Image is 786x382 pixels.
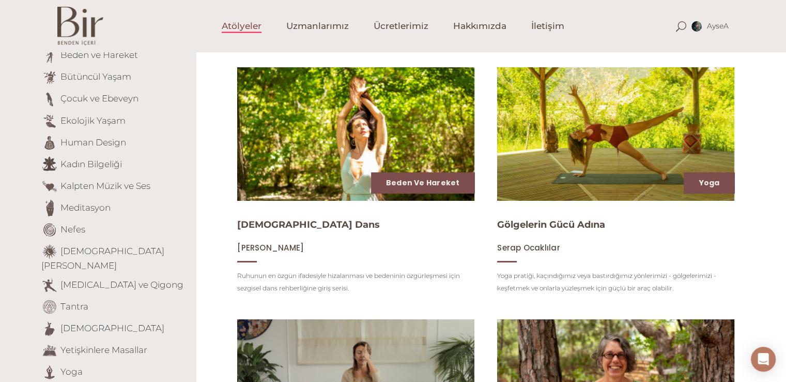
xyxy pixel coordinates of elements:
[706,21,729,31] span: AyseA
[60,224,85,234] a: Nefes
[60,279,183,289] a: [MEDICAL_DATA] ve Qigong
[60,366,83,376] a: Yoga
[497,242,560,253] span: Serap Ocaklılar
[60,202,111,212] a: Meditasyon
[60,137,126,147] a: Human Design
[751,347,776,372] div: Open Intercom Messenger
[237,243,304,253] a: [PERSON_NAME]
[531,20,564,32] span: İletişim
[60,115,126,125] a: Ekolojik Yaşam
[60,158,122,169] a: Kadın Bilgeliği
[60,322,164,333] a: [DEMOGRAPHIC_DATA]
[60,93,138,104] a: Çocuk ve Ebeveyn
[60,301,88,311] a: Tantra
[497,270,734,295] p: Yoga pratiği, kaçındığımız veya bastırdığımız yönlerimizi - gölgelerimizi - keşfetmek ve onlarla ...
[286,20,349,32] span: Uzmanlarımız
[699,178,719,188] a: Yoga
[497,219,605,230] a: Gölgelerin Gücü Adına
[222,20,261,32] span: Atölyeler
[374,20,428,32] span: Ücretlerimiz
[237,242,304,253] span: [PERSON_NAME]
[691,21,702,32] img: AyseA1.jpg
[60,50,138,60] a: Beden ve Hareket
[60,71,131,82] a: Bütüncül Yaşam
[237,219,380,230] a: [DEMOGRAPHIC_DATA] Dans
[453,20,506,32] span: Hakkımızda
[237,270,474,295] p: Ruhunun en özgün ifadesiyle hizalanması ve bedeninin özgürleşmesi için sezgisel dans rehberliğine...
[60,344,147,355] a: Yetişkinlere Masallar
[497,243,560,253] a: Serap Ocaklılar
[386,178,459,188] a: Beden ve Hareket
[60,180,150,190] a: Kalpten Müzik ve Ses
[41,245,164,271] a: [DEMOGRAPHIC_DATA][PERSON_NAME]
